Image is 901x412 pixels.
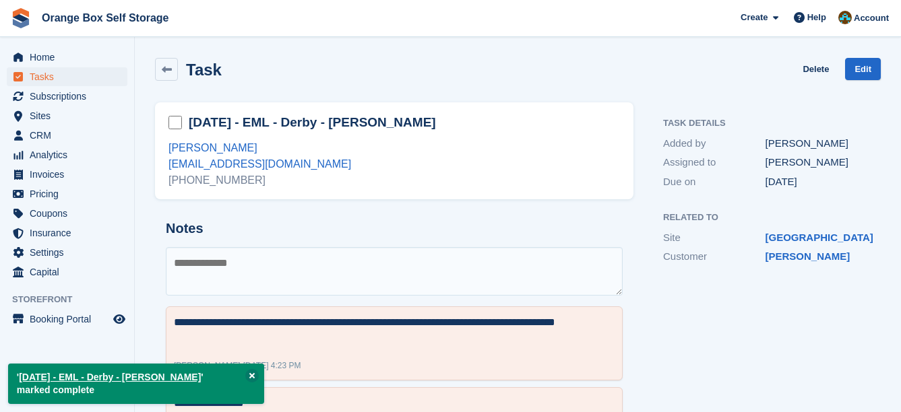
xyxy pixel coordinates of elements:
a: menu [7,165,127,184]
span: Tasks [30,67,111,86]
span: Home [30,48,111,67]
span: Invoices [30,165,111,184]
span: Sites [30,106,111,125]
div: [PERSON_NAME] [766,155,868,170]
a: Edit [845,58,881,80]
div: [PHONE_NUMBER] [168,172,620,188]
span: Account [854,11,889,25]
a: menu [7,204,127,223]
div: Site [663,230,766,246]
a: Preview store [111,311,127,327]
a: Orange Box Self Storage [36,7,175,29]
a: menu [7,67,127,86]
a: [PERSON_NAME] [766,250,850,262]
a: [GEOGRAPHIC_DATA] [766,232,873,243]
a: menu [7,263,127,281]
a: menu [7,310,127,329]
h2: Task Details [663,118,867,129]
div: [PERSON_NAME] [766,136,868,151]
div: [DATE] [766,174,868,190]
a: [DATE] - EML - Derby - [PERSON_NAME] [19,372,201,382]
div: Assigned to [663,155,766,170]
img: Mike [838,11,852,24]
a: menu [7,243,127,262]
h2: Notes [166,221,623,236]
span: Analytics [30,145,111,164]
a: menu [7,126,127,145]
span: Settings [30,243,111,262]
a: menu [7,87,127,106]
span: Coupons [30,204,111,223]
span: Capital [30,263,111,281]
a: [EMAIL_ADDRESS][DOMAIN_NAME] [168,158,351,170]
span: Pricing [30,184,111,203]
span: CRM [30,126,111,145]
a: menu [7,145,127,164]
a: menu [7,48,127,67]
p: ' ' marked complete [8,364,264,404]
span: Storefront [12,293,134,306]
h2: [DATE] - EML - Derby - [PERSON_NAME] [189,114,436,131]
div: Due on [663,174,766,190]
a: Delete [803,58,829,80]
h2: Task [186,61,222,79]
span: Create [741,11,768,24]
a: menu [7,224,127,242]
span: Booking Portal [30,310,111,329]
img: stora-icon-8386f47178a22dfd0bd8f6a31ec36ba5ce8667c1dd55bd0f319d3a0aa187defe.svg [11,8,31,28]
span: Insurance [30,224,111,242]
div: Added by [663,136,766,151]
span: [DATE] 4:23 PM [243,361,301,370]
a: menu [7,184,127,203]
div: Customer [663,249,766,265]
a: menu [7,106,127,125]
a: [PERSON_NAME] [168,142,257,153]
span: Subscriptions [30,87,111,106]
span: Help [807,11,826,24]
h2: Related to [663,213,867,223]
